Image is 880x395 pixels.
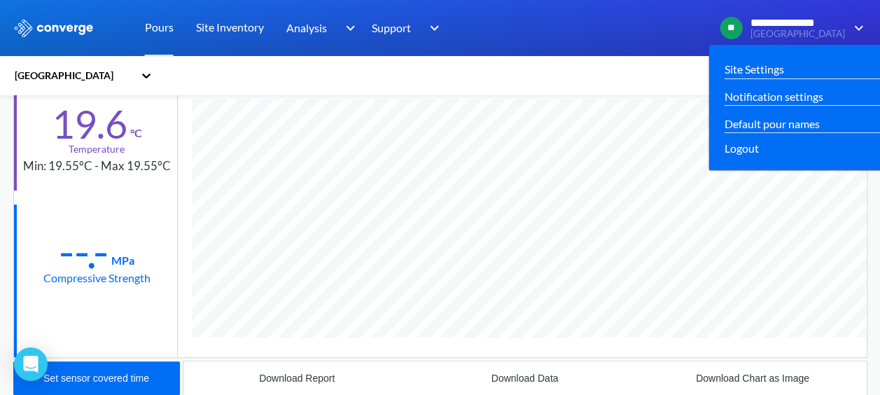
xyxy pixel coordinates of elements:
a: Notification settings [725,88,823,105]
img: logo_ewhite.svg [13,19,95,37]
span: Support [372,19,411,36]
span: Logout [725,139,759,157]
div: Download Report [259,373,335,384]
button: Download Data [411,361,638,395]
div: Download Data [491,373,559,384]
div: Set sensor covered time [43,373,149,384]
div: Download Chart as Image [696,373,809,384]
div: Temperature [69,141,125,157]
span: Analysis [286,19,327,36]
img: downArrow.svg [336,20,358,36]
div: Open Intercom Messenger [14,347,48,381]
div: 19.6 [52,106,127,141]
button: Download Report [183,361,411,395]
a: Default pour names [725,115,820,132]
span: [GEOGRAPHIC_DATA] [750,29,845,39]
a: Site Settings [725,60,784,78]
button: Set sensor covered time [13,361,180,395]
div: Compressive Strength [43,269,151,286]
div: [GEOGRAPHIC_DATA] [13,68,134,83]
div: Min: 19.55°C - Max 19.55°C [23,157,171,176]
img: downArrow.svg [421,20,443,36]
img: downArrow.svg [845,20,867,36]
div: --.- [59,234,109,269]
button: Download Chart as Image [638,361,866,395]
